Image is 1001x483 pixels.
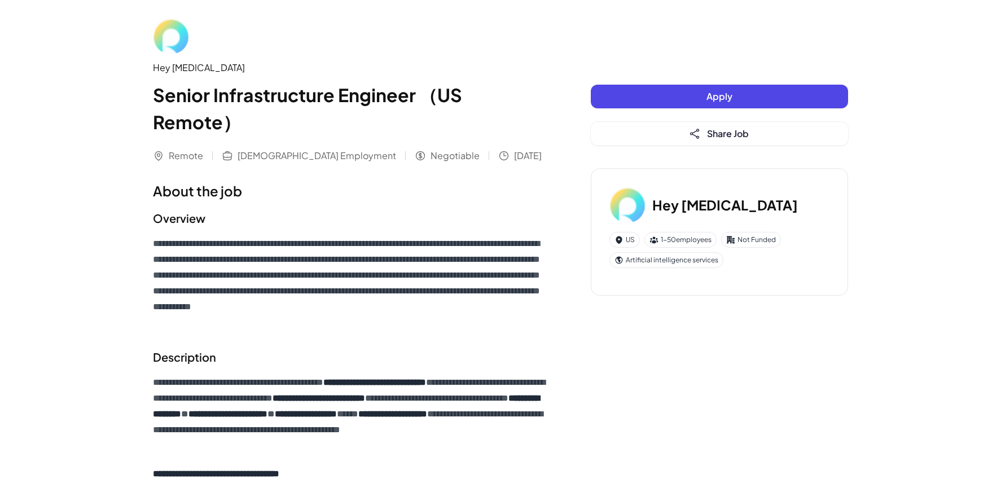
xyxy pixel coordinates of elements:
[169,149,203,163] span: Remote
[514,149,542,163] span: [DATE]
[609,187,646,223] img: He
[153,81,546,135] h1: Senior Infrastructure Engineer （US Remote）
[153,210,546,227] h2: Overview
[721,232,781,248] div: Not Funded
[644,232,717,248] div: 1-50 employees
[609,232,640,248] div: US
[591,122,848,146] button: Share Job
[153,61,546,74] div: Hey [MEDICAL_DATA]
[707,128,749,139] span: Share Job
[153,349,546,366] h2: Description
[153,18,189,54] img: He
[652,195,798,215] h3: Hey [MEDICAL_DATA]
[238,149,396,163] span: [DEMOGRAPHIC_DATA] Employment
[431,149,480,163] span: Negotiable
[609,252,723,268] div: Artificial intelligence services
[153,181,546,201] h1: About the job
[591,85,848,108] button: Apply
[706,90,732,102] span: Apply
